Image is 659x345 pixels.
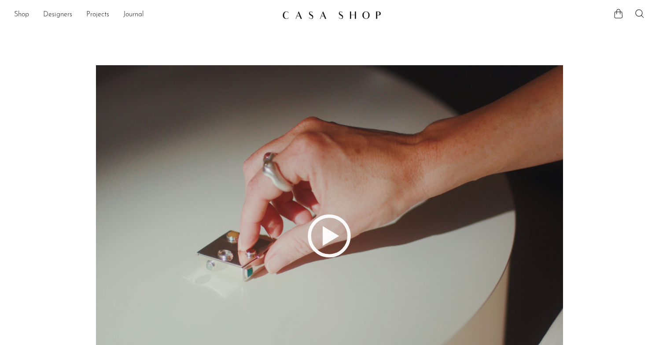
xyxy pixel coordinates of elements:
[123,9,144,21] a: Journal
[86,9,109,21] a: Projects
[14,7,275,22] nav: Desktop navigation
[43,9,72,21] a: Designers
[14,7,275,22] ul: NEW HEADER MENU
[14,9,29,21] a: Shop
